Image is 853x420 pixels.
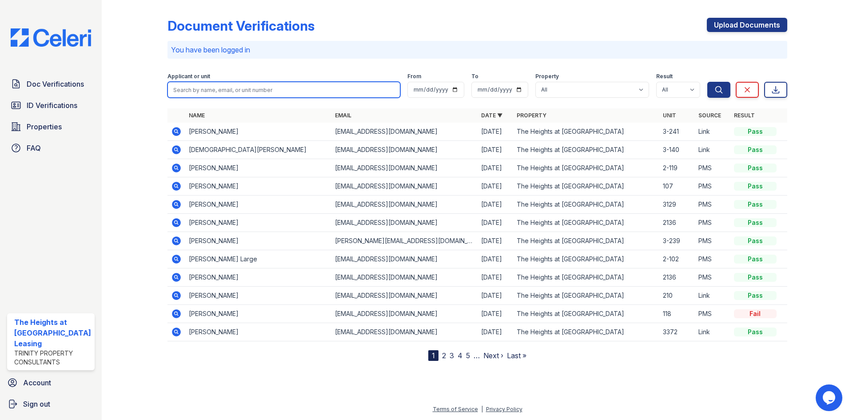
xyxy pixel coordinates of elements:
div: Pass [734,218,777,227]
label: Property [535,73,559,80]
td: [PERSON_NAME] [185,159,331,177]
td: The Heights at [GEOGRAPHIC_DATA] [513,123,659,141]
td: PMS [695,196,730,214]
td: [DATE] [478,177,513,196]
img: CE_Logo_Blue-a8612792a0a2168367f1c8372b55b34899dd931a85d93a1a3d3e32e68fde9ad4.png [4,28,98,47]
input: Search by name, email, or unit number [167,82,400,98]
a: Upload Documents [707,18,787,32]
label: Result [656,73,673,80]
div: | [481,406,483,412]
a: 4 [458,351,462,360]
span: Sign out [23,399,50,409]
td: [EMAIL_ADDRESS][DOMAIN_NAME] [331,305,478,323]
a: Email [335,112,351,119]
td: The Heights at [GEOGRAPHIC_DATA] [513,196,659,214]
div: Pass [734,182,777,191]
div: Pass [734,291,777,300]
a: 3 [450,351,454,360]
a: Last » [507,351,526,360]
td: Link [695,123,730,141]
td: [DEMOGRAPHIC_DATA][PERSON_NAME] [185,141,331,159]
td: The Heights at [GEOGRAPHIC_DATA] [513,268,659,287]
p: You have been logged in [171,44,784,55]
span: Doc Verifications [27,79,84,89]
a: Property [517,112,546,119]
td: The Heights at [GEOGRAPHIC_DATA] [513,141,659,159]
td: [DATE] [478,268,513,287]
td: [EMAIL_ADDRESS][DOMAIN_NAME] [331,214,478,232]
div: Pass [734,164,777,172]
td: PMS [695,214,730,232]
td: PMS [695,268,730,287]
div: Pass [734,255,777,264]
td: 2136 [659,214,695,232]
iframe: chat widget [816,384,844,411]
a: FAQ [7,139,95,157]
td: [PERSON_NAME] [185,287,331,305]
div: Pass [734,200,777,209]
span: Properties [27,121,62,132]
td: PMS [695,232,730,250]
td: [DATE] [478,141,513,159]
td: [EMAIL_ADDRESS][DOMAIN_NAME] [331,323,478,341]
a: 2 [442,351,446,360]
td: The Heights at [GEOGRAPHIC_DATA] [513,323,659,341]
td: [EMAIL_ADDRESS][DOMAIN_NAME] [331,268,478,287]
td: [PERSON_NAME] [185,214,331,232]
td: [EMAIL_ADDRESS][DOMAIN_NAME] [331,123,478,141]
td: [EMAIL_ADDRESS][DOMAIN_NAME] [331,159,478,177]
td: PMS [695,250,730,268]
td: [PERSON_NAME] [185,196,331,214]
td: 3-241 [659,123,695,141]
label: From [407,73,421,80]
td: 107 [659,177,695,196]
a: Sign out [4,395,98,413]
div: The Heights at [GEOGRAPHIC_DATA] Leasing [14,317,91,349]
div: Trinity Property Consultants [14,349,91,367]
td: [DATE] [478,123,513,141]
td: [DATE] [478,250,513,268]
a: Account [4,374,98,392]
td: The Heights at [GEOGRAPHIC_DATA] [513,305,659,323]
td: [EMAIL_ADDRESS][DOMAIN_NAME] [331,141,478,159]
div: Pass [734,127,777,136]
td: [PERSON_NAME][EMAIL_ADDRESS][DOMAIN_NAME] [331,232,478,250]
td: [DATE] [478,214,513,232]
span: ID Verifications [27,100,77,111]
td: Link [695,141,730,159]
a: ID Verifications [7,96,95,114]
td: 2136 [659,268,695,287]
td: PMS [695,305,730,323]
td: The Heights at [GEOGRAPHIC_DATA] [513,159,659,177]
td: 210 [659,287,695,305]
td: [DATE] [478,159,513,177]
span: … [474,350,480,361]
td: [EMAIL_ADDRESS][DOMAIN_NAME] [331,196,478,214]
td: [DATE] [478,232,513,250]
td: PMS [695,159,730,177]
a: Source [698,112,721,119]
a: Doc Verifications [7,75,95,93]
a: Next › [483,351,503,360]
div: Pass [734,236,777,245]
td: [EMAIL_ADDRESS][DOMAIN_NAME] [331,177,478,196]
td: [PERSON_NAME] [185,305,331,323]
div: 1 [428,350,438,361]
td: 3-239 [659,232,695,250]
td: PMS [695,177,730,196]
span: FAQ [27,143,41,153]
td: 3129 [659,196,695,214]
td: [DATE] [478,287,513,305]
td: Link [695,323,730,341]
td: [PERSON_NAME] [185,177,331,196]
td: [EMAIL_ADDRESS][DOMAIN_NAME] [331,250,478,268]
td: The Heights at [GEOGRAPHIC_DATA] [513,287,659,305]
a: Terms of Service [433,406,478,412]
td: [DATE] [478,323,513,341]
a: Unit [663,112,676,119]
a: Properties [7,118,95,136]
div: Pass [734,273,777,282]
td: [EMAIL_ADDRESS][DOMAIN_NAME] [331,287,478,305]
a: Name [189,112,205,119]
